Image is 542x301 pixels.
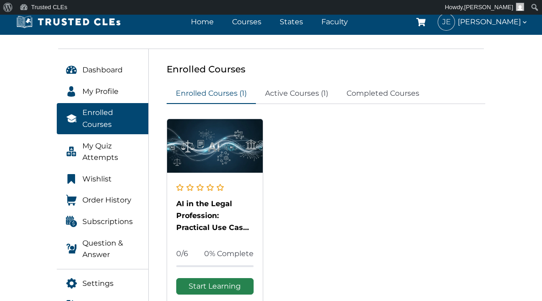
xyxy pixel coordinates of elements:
a: My Quiz Attempts [57,137,149,167]
span: Dashboard [82,64,123,76]
span: Subscriptions [82,216,133,228]
a: Dashboard [57,60,149,80]
img: AI in the Legal Profession: Practical Use Cases that Work – 10/15 – 5:00 PM PST [167,119,263,173]
a: Settings [57,274,149,293]
a: Courses [230,15,264,28]
a: Enrolled Courses [57,103,149,134]
span: [PERSON_NAME] [464,4,513,11]
a: AI in the Legal Profession: Practical Use Cases that Work – [DATE] 5:00 PM PST [176,199,252,255]
div: Enrolled Courses [167,62,485,77]
a: Wishlist [57,170,149,189]
span: 0% Complete [204,248,254,260]
a: Home [189,15,216,28]
span: Enrolled Courses [82,107,140,130]
span: Question & Answer [82,237,140,261]
a: States [277,15,305,28]
span: Wishlist [82,173,112,185]
span: Order History [82,194,131,206]
a: Question & Answer [57,234,149,264]
a: Faculty [319,15,350,28]
a: My Profile [57,82,149,101]
span: My Quiz Attempts [82,140,140,164]
a: Subscriptions [57,212,149,231]
span: JE [438,14,455,30]
a: Start Learning [176,278,254,295]
a: Completed Courses [337,84,428,104]
a: Active Courses (1) [256,84,337,104]
span: My Profile [82,86,119,98]
img: Trusted CLEs [14,15,123,29]
a: Order History [57,191,149,210]
span: Settings [82,278,114,290]
span: [PERSON_NAME] [458,16,528,28]
span: 0/6 [176,248,188,260]
a: Enrolled Courses (1) [167,84,256,104]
